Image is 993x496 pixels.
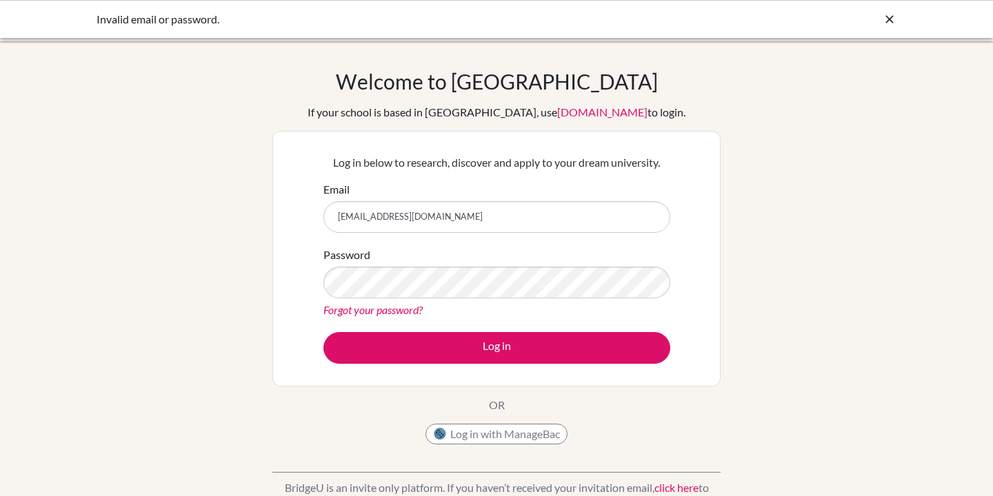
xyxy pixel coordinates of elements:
a: Forgot your password? [323,303,423,316]
h1: Welcome to [GEOGRAPHIC_DATA] [336,69,658,94]
div: If your school is based in [GEOGRAPHIC_DATA], use to login. [308,104,685,121]
label: Password [323,247,370,263]
label: Email [323,181,350,198]
button: Log in with ManageBac [425,424,568,444]
button: Log in [323,332,670,364]
p: OR [489,397,505,413]
a: [DOMAIN_NAME] [557,105,648,118]
a: click here [654,481,699,494]
p: Log in below to research, discover and apply to your dream university. [323,154,670,171]
div: Invalid email or password. [97,11,690,28]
